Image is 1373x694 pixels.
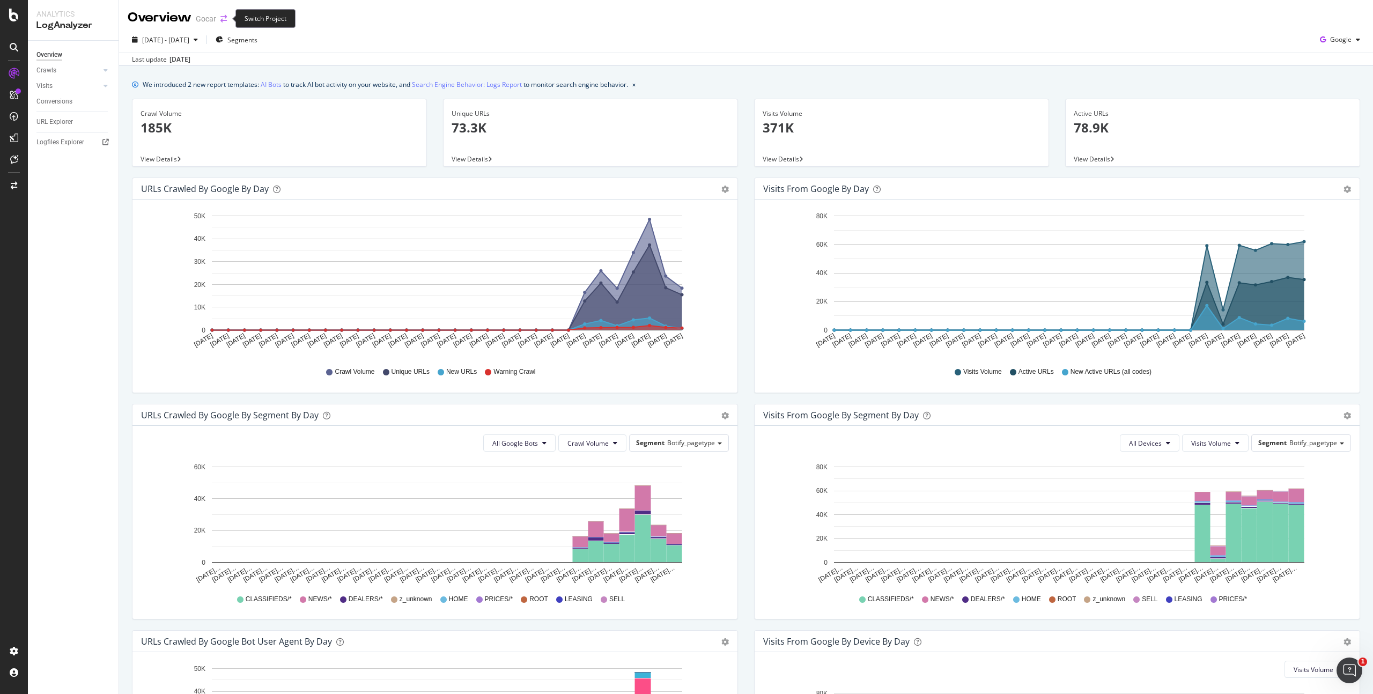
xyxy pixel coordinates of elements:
span: Visits Volume [963,367,1002,376]
text: [DATE] [468,332,490,349]
span: View Details [141,154,177,164]
text: [DATE] [815,332,836,349]
text: [DATE] [598,332,619,349]
text: [DATE] [338,332,360,349]
text: [DATE] [831,332,853,349]
text: [DATE] [977,332,998,349]
svg: A chart. [141,460,729,585]
text: 0 [202,559,205,566]
div: gear [721,412,729,419]
text: [DATE] [257,332,279,349]
text: 0 [202,327,205,334]
div: URLs Crawled by Google by day [141,183,269,194]
span: CLASSIFIEDS/* [246,595,292,604]
text: [DATE] [387,332,409,349]
text: [DATE] [452,332,474,349]
span: Segments [227,35,257,45]
span: ROOT [529,595,548,604]
span: Active URLs [1018,367,1054,376]
div: Conversions [36,96,72,107]
span: Segment [1258,438,1287,447]
text: [DATE] [1236,332,1258,349]
div: arrow-right-arrow-left [220,15,227,23]
text: [DATE] [533,332,555,349]
text: [DATE] [565,332,587,349]
text: [DATE] [306,332,328,349]
button: Visits Volume [1182,434,1249,452]
div: gear [1344,412,1351,419]
span: New Active URLs (all codes) [1071,367,1151,376]
span: All Devices [1129,439,1162,448]
text: [DATE] [662,332,684,349]
div: Switch Project [235,9,296,28]
p: 73.3K [452,119,729,137]
text: [DATE] [1074,332,1096,349]
div: Visits from Google by day [763,183,869,194]
text: [DATE] [944,332,966,349]
span: z_unknown [1093,595,1125,604]
text: [DATE] [355,332,376,349]
text: 20K [194,281,205,289]
text: [DATE] [646,332,668,349]
text: 20K [816,535,828,542]
span: PRICES/* [485,595,513,604]
div: Visits from Google By Segment By Day [763,410,919,420]
span: NEWS/* [931,595,954,604]
span: Google [1330,35,1352,44]
a: URL Explorer [36,116,111,128]
div: URLs Crawled by Google By Segment By Day [141,410,319,420]
p: 185K [141,119,418,137]
div: Last update [132,55,190,64]
button: Crawl Volume [558,434,626,452]
div: Overview [128,9,191,27]
span: Crawl Volume [335,367,374,376]
span: LEASING [1175,595,1202,604]
text: [DATE] [241,332,263,349]
button: All Devices [1120,434,1179,452]
span: HOME [449,595,468,604]
text: [DATE] [1252,332,1274,349]
svg: A chart. [763,460,1351,585]
text: 10K [194,304,205,311]
span: View Details [763,154,799,164]
text: [DATE] [1268,332,1290,349]
span: PRICES/* [1219,595,1247,604]
text: [DATE] [435,332,457,349]
text: [DATE] [863,332,885,349]
text: 60K [816,487,828,494]
text: [DATE] [549,332,571,349]
span: Crawl Volume [567,439,609,448]
text: 40K [816,511,828,519]
a: Overview [36,49,111,61]
text: [DATE] [961,332,982,349]
text: [DATE] [419,332,441,349]
button: Visits Volume [1285,661,1351,678]
text: 20K [816,298,828,306]
button: close banner [630,77,638,92]
div: Analytics [36,9,110,19]
text: 50K [194,665,205,673]
text: [DATE] [225,332,247,349]
div: Visits From Google By Device By Day [763,636,910,647]
div: A chart. [141,208,729,357]
svg: A chart. [763,208,1351,357]
span: CLASSIFIEDS/* [868,595,914,604]
text: 20K [194,527,205,535]
span: Botify_pagetype [1289,438,1337,447]
div: gear [721,638,729,646]
span: New URLs [446,367,477,376]
text: [DATE] [1220,332,1242,349]
span: All Google Bots [492,439,538,448]
iframe: Intercom live chat [1337,658,1362,683]
text: [DATE] [1285,332,1306,349]
text: [DATE] [912,332,934,349]
text: 50K [194,212,205,220]
span: Botify_pagetype [667,438,715,447]
div: gear [1344,186,1351,193]
a: Logfiles Explorer [36,137,111,148]
text: 0 [824,327,828,334]
div: gear [1344,638,1351,646]
text: [DATE] [1042,332,1063,349]
div: Overview [36,49,62,61]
